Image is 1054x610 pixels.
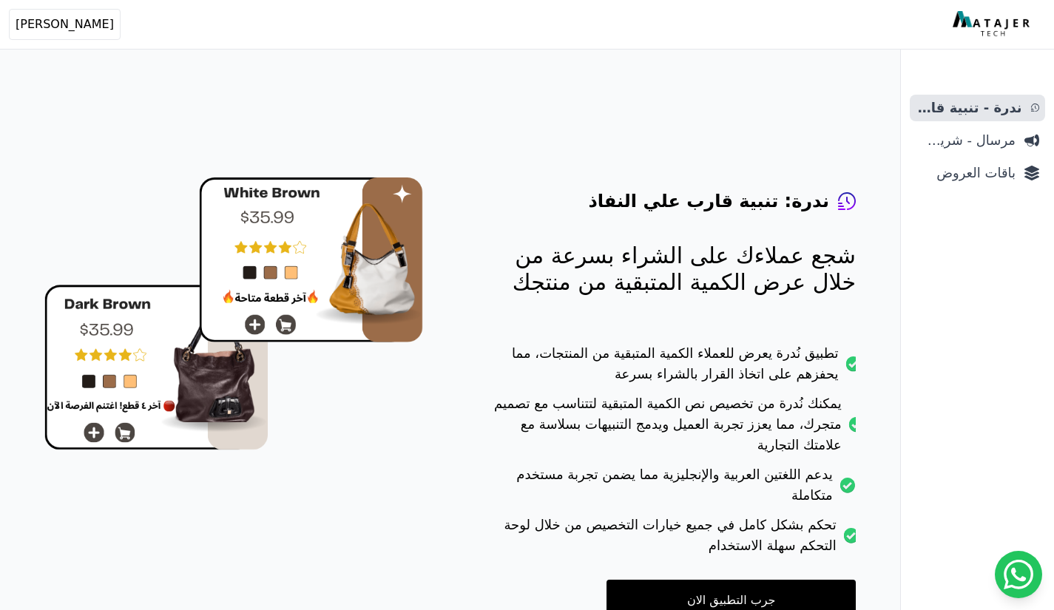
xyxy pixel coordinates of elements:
span: مرسال - شريط دعاية [916,130,1016,151]
img: hero [44,177,423,450]
span: ندرة - تنبية قارب علي النفاذ [916,98,1022,118]
li: تطبيق نُدرة يعرض للعملاء الكمية المتبقية من المنتجات، مما يحفزهم على اتخاذ القرار بالشراء بسرعة [482,343,856,393]
button: [PERSON_NAME] [9,9,121,40]
span: [PERSON_NAME] [16,16,114,33]
p: شجع عملاءك على الشراء بسرعة من خلال عرض الكمية المتبقية من منتجك [482,243,856,296]
li: يمكنك نُدرة من تخصيص نص الكمية المتبقية لتتناسب مع تصميم متجرك، مما يعزز تجربة العميل ويدمج التنب... [482,393,856,464]
h4: ندرة: تنبية قارب علي النفاذ [588,189,829,213]
li: تحكم بشكل كامل في جميع خيارات التخصيص من خلال لوحة التحكم سهلة الاستخدام [482,515,856,565]
span: باقات العروض [916,163,1016,183]
img: MatajerTech Logo [953,11,1033,38]
li: يدعم اللغتين العربية والإنجليزية مما يضمن تجربة مستخدم متكاملة [482,464,856,515]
